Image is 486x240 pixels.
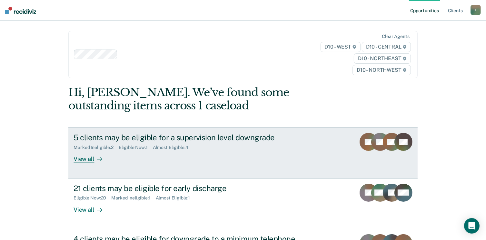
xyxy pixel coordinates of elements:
[111,195,155,201] div: Marked Ineligible : 1
[382,34,409,39] div: Clear agents
[5,7,36,14] img: Recidiviz
[471,5,481,15] button: T
[74,150,110,163] div: View all
[156,195,195,201] div: Almost Eligible : 1
[74,184,300,193] div: 21 clients may be eligible for early discharge
[74,133,300,142] div: 5 clients may be eligible for a supervision level downgrade
[464,218,480,234] div: Open Intercom Messenger
[153,145,193,150] div: Almost Eligible : 4
[68,179,417,229] a: 21 clients may be eligible for early dischargeEligible Now:20Marked Ineligible:1Almost Eligible:1...
[362,42,411,52] span: D10 - CENTRAL
[74,195,111,201] div: Eligible Now : 20
[68,86,348,112] div: Hi, [PERSON_NAME]. We’ve found some outstanding items across 1 caseload
[74,201,110,213] div: View all
[321,42,361,52] span: D10 - WEST
[119,145,153,150] div: Eligible Now : 1
[352,65,411,75] span: D10 - NORTHWEST
[74,145,118,150] div: Marked Ineligible : 2
[354,53,411,64] span: D10 - NORTHEAST
[68,127,417,178] a: 5 clients may be eligible for a supervision level downgradeMarked Ineligible:2Eligible Now:1Almos...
